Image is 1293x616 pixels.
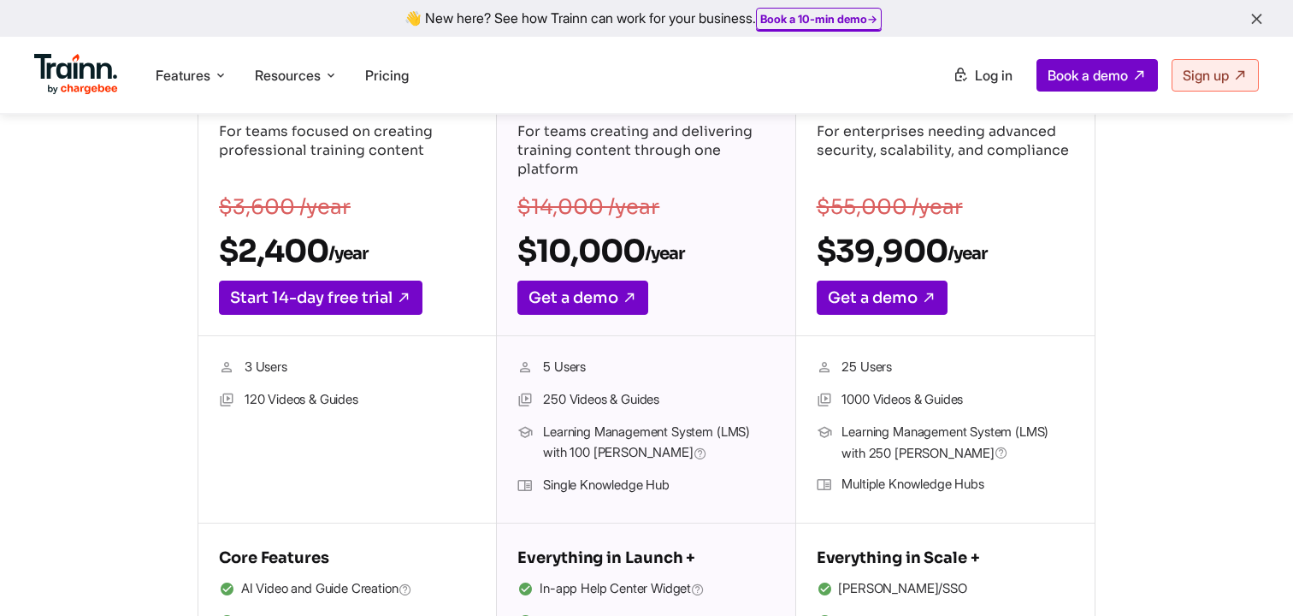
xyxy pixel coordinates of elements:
a: Book a 10-min demo→ [760,12,877,26]
p: For teams creating and delivering training content through one platform [517,122,774,182]
li: [PERSON_NAME]/SSO [817,578,1074,601]
a: Log in [942,60,1023,91]
li: 25 Users [817,357,1074,379]
span: In-app Help Center Widget [540,578,705,601]
a: Pricing [365,67,409,84]
span: Learning Management System (LMS) with 250 [PERSON_NAME] [841,422,1073,464]
s: $55,000 /year [817,194,963,220]
a: Book a demo [1036,59,1158,92]
li: 250 Videos & Guides [517,389,774,412]
s: $14,000 /year [517,194,659,220]
span: Features [156,66,210,85]
a: Get a demo [517,281,648,315]
p: For teams focused on creating professional training content [219,122,475,182]
b: Book a 10-min demo [760,12,867,26]
li: 3 Users [219,357,475,379]
div: 👋 New here? See how Trainn can work for your business. [10,10,1283,27]
span: Learning Management System (LMS) with 100 [PERSON_NAME] [543,422,774,465]
li: Multiple Knowledge Hubs [817,474,1074,496]
a: Get a demo [817,281,948,315]
li: Single Knowledge Hub [517,475,774,497]
li: 1000 Videos & Guides [817,389,1074,412]
s: $3,600 /year [219,194,351,220]
sub: /year [948,243,987,264]
sub: /year [328,243,368,264]
span: Sign up [1183,67,1229,84]
span: Book a demo [1048,67,1128,84]
span: AI Video and Guide Creation [241,578,412,601]
h5: Everything in Launch + [517,544,774,572]
a: Start 14-day free trial [219,281,422,315]
h2: $2,400 [219,232,475,270]
span: Resources [255,66,321,85]
h5: Everything in Scale + [817,544,1074,572]
iframe: Chat Widget [1207,534,1293,616]
p: For enterprises needing advanced security, scalability, and compliance [817,122,1074,182]
a: Sign up [1172,59,1259,92]
li: 120 Videos & Guides [219,389,475,412]
span: Log in [975,67,1013,84]
h2: $10,000 [517,232,774,270]
sub: /year [645,243,684,264]
li: 5 Users [517,357,774,379]
h2: $39,900 [817,232,1074,270]
h5: Core Features [219,544,475,572]
img: Trainn Logo [34,54,118,95]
